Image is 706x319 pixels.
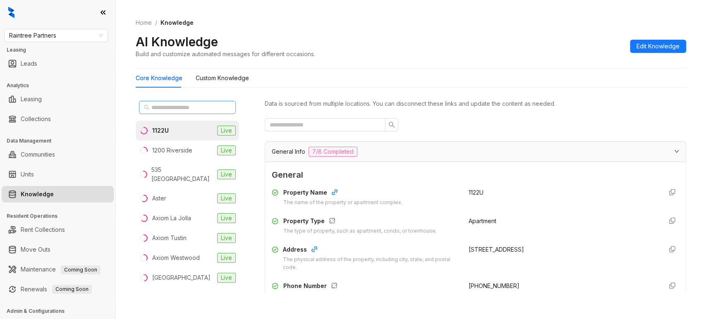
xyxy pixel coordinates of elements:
[151,165,214,183] div: 535 [GEOGRAPHIC_DATA]
[21,146,55,163] a: Communities
[469,189,483,196] span: 1122U
[21,111,51,127] a: Collections
[52,285,92,294] span: Coming Soon
[217,169,236,179] span: Live
[217,273,236,283] span: Live
[265,99,686,108] div: Data is sourced from multiple locations. You can disconnect these links and update the content as...
[630,40,686,53] button: Edit Knowledge
[8,7,14,18] img: logo
[152,273,211,282] div: [GEOGRAPHIC_DATA]
[21,186,54,202] a: Knowledge
[2,146,114,163] li: Communities
[2,221,114,238] li: Rent Collections
[136,50,315,58] div: Build and customize automated messages for different occasions.
[21,221,65,238] a: Rent Collections
[134,18,153,27] a: Home
[217,253,236,263] span: Live
[217,233,236,243] span: Live
[283,188,402,199] div: Property Name
[152,146,192,155] div: 1200 Riverside
[217,193,236,203] span: Live
[217,213,236,223] span: Live
[2,186,114,202] li: Knowledge
[152,194,166,203] div: Aster
[637,42,680,51] span: Edit Knowledge
[21,241,50,258] a: Move Outs
[265,142,686,162] div: General Info7/8 Completed
[21,166,34,183] a: Units
[283,281,432,292] div: Phone Number
[272,147,305,156] span: General Info
[2,111,114,127] li: Collections
[7,46,115,54] h3: Leasing
[674,149,679,154] span: expanded
[9,29,103,42] span: Raintree Partners
[160,19,194,26] span: Knowledge
[283,245,459,256] div: Address
[7,82,115,89] h3: Analytics
[2,55,114,72] li: Leads
[2,91,114,107] li: Leasing
[388,121,395,128] span: search
[21,281,92,298] a: RenewalsComing Soon
[152,233,187,243] div: Axiom Tustin
[2,241,114,258] li: Move Outs
[144,105,150,110] span: search
[7,212,115,220] h3: Resident Operations
[469,217,496,224] span: Apartment
[217,145,236,155] span: Live
[21,55,37,72] a: Leads
[136,74,182,83] div: Core Knowledge
[7,137,115,145] h3: Data Management
[469,245,656,254] div: [STREET_ADDRESS]
[283,217,437,227] div: Property Type
[283,256,459,271] div: The physical address of the property, including city, state, and postal code.
[217,126,236,136] span: Live
[152,126,169,135] div: 1122U
[309,147,357,157] span: 7/8 Completed
[2,281,114,298] li: Renewals
[7,307,115,315] h3: Admin & Configurations
[196,74,249,83] div: Custom Knowledge
[283,292,432,300] div: The contact phone number for the property or leasing office.
[155,18,157,27] li: /
[283,227,437,235] div: The type of property, such as apartment, condo, or townhouse.
[61,265,101,274] span: Coming Soon
[2,261,114,278] li: Maintenance
[283,199,402,207] div: The name of the property or apartment complex.
[469,282,519,289] span: [PHONE_NUMBER]
[152,253,200,262] div: Axiom Westwood
[136,34,218,50] h2: AI Knowledge
[272,169,679,181] span: General
[21,91,42,107] a: Leasing
[152,214,191,223] div: Axiom La Jolla
[2,166,114,183] li: Units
